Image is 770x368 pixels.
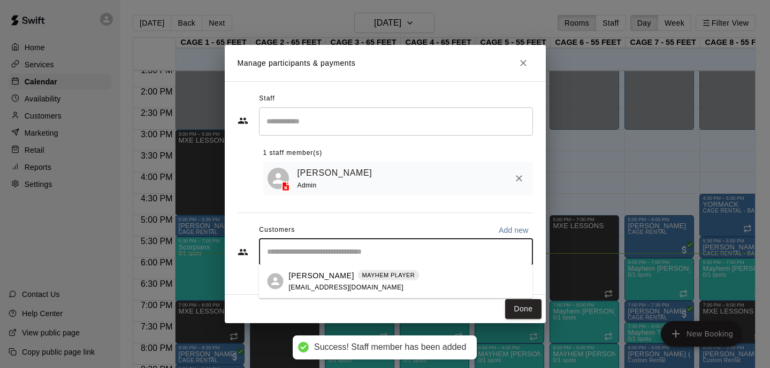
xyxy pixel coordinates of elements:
[298,166,372,180] a: [PERSON_NAME]
[298,182,317,189] span: Admin
[259,107,533,136] div: Search staff
[494,222,533,239] button: Add new
[499,225,529,236] p: Add new
[238,58,356,69] p: Manage participants & payments
[263,145,323,162] span: 1 staff member(s)
[505,299,541,319] button: Done
[268,168,289,189] div: Michele Mann
[238,115,248,126] svg: Staff
[362,271,415,280] p: MAYHEM PLAYER
[289,283,404,291] span: [EMAIL_ADDRESS][DOMAIN_NAME]
[259,90,275,107] span: Staff
[514,53,533,73] button: Close
[509,169,529,188] button: Remove
[268,273,284,289] div: Madeline DiVivo
[259,222,295,239] span: Customers
[238,247,248,257] svg: Customers
[289,270,354,281] p: [PERSON_NAME]
[314,342,466,353] div: Success! Staff member has been added
[259,239,533,265] div: Start typing to search customers...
